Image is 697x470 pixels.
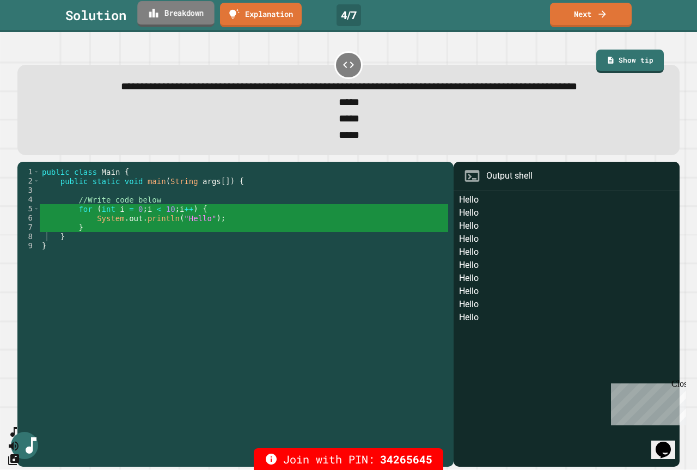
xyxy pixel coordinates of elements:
div: 8 [17,232,40,241]
div: 5 [17,204,40,213]
div: 1 [17,167,40,176]
iframe: chat widget [651,426,686,459]
a: Next [550,3,632,27]
a: Explanation [220,3,302,27]
div: 9 [17,241,40,251]
span: Toggle code folding, rows 2 through 8 [33,176,39,186]
span: 34265645 [380,451,432,467]
div: 3 [17,186,40,195]
div: Solution [65,5,126,25]
div: Chat with us now!Close [4,4,75,69]
button: SpeedDial basic example [7,425,20,439]
div: Hello Hello Hello Hello Hello Hello Hello Hello Hello Hello [459,193,674,466]
a: Show tip [596,50,664,74]
div: 6 [17,213,40,223]
span: Toggle code folding, rows 5 through 7 [33,204,39,213]
div: 7 [17,223,40,232]
iframe: chat widget [607,379,686,425]
div: Output shell [486,169,533,182]
div: 4 [17,195,40,204]
span: Toggle code folding, rows 1 through 9 [33,167,39,176]
button: Change Music [7,453,20,466]
div: 2 [17,176,40,186]
button: Mute music [7,439,20,453]
div: 4 / 7 [337,4,361,26]
a: Breakdown [137,1,214,27]
div: Join with PIN: [254,448,443,470]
